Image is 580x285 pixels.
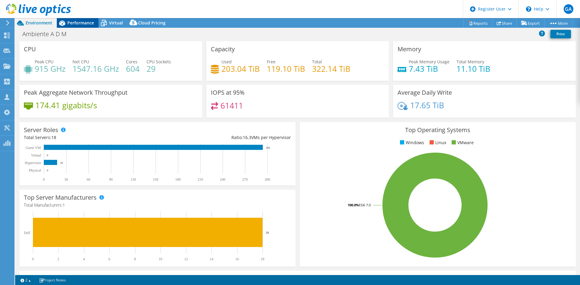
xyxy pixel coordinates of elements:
[26,20,52,26] span: Environment
[267,65,305,72] h4: 119.10 TiB
[265,177,270,182] text: 300
[32,257,34,261] text: 0
[24,89,127,96] h3: Peak Aggregate Network Throughput
[35,65,66,72] h4: 915 GHz
[25,161,41,165] text: Hypervisor
[67,20,94,26] span: Performance
[526,6,531,12] svg: \n
[51,135,56,140] span: 18
[398,89,452,96] h3: Average Daily Write
[126,65,140,72] h4: 604
[456,59,484,65] span: Total Memory
[242,177,248,182] text: 270
[456,65,490,72] h4: 11.10 TiB
[138,20,166,26] span: Cloud Pricing
[35,59,53,65] span: Peak CPU
[261,257,264,261] text: 18
[57,257,59,261] text: 2
[147,59,171,65] span: CPU Sockets
[47,169,48,172] text: 0
[211,46,235,52] h3: Capacity
[109,20,123,26] span: Virtual
[398,46,421,52] h3: Memory
[35,276,70,284] a: Project Notes
[72,65,119,72] h4: 1547.16 GHz
[159,257,162,261] text: 10
[24,127,58,133] h3: Server Roles
[87,177,90,182] text: 60
[243,135,251,140] span: 16.3
[198,177,203,182] text: 210
[544,18,572,28] a: More
[126,59,137,65] span: Cores
[221,59,232,65] span: Used
[235,257,239,261] text: 16
[16,276,35,284] a: 2
[153,177,158,182] text: 150
[398,139,424,146] li: Windows
[564,4,573,14] span: GA
[26,146,41,150] text: Guest VM
[184,257,188,261] text: 12
[60,161,63,164] text: 18
[267,59,275,65] span: Free
[47,154,48,157] text: 0
[157,134,291,141] div: Ratio: VMs per Hypervisor
[31,153,41,157] text: Virtual
[312,65,350,72] h4: 322.14 TiB
[221,65,260,72] h4: 203.04 TiB
[24,202,291,208] h4: Total Manufacturers:
[175,177,181,182] text: 180
[220,177,225,182] text: 240
[20,31,76,37] h1: Ambiente A D M
[134,257,136,261] text: 8
[29,168,41,173] text: Physical
[463,18,492,28] a: Reports
[64,177,68,182] text: 30
[63,202,65,208] span: 1
[24,194,97,201] h3: Top Server Manufacturers
[35,102,97,109] h4: 174.41 gigabits/s
[410,102,444,109] h4: 17.65 TiB
[24,134,157,141] div: Total Servers:
[109,177,113,182] text: 90
[83,257,85,261] text: 4
[409,59,449,65] span: Peak Memory Usage
[147,65,171,72] h4: 29
[72,59,89,65] span: Net CPU
[450,139,474,146] li: VMware
[428,139,446,146] li: Linux
[211,89,245,96] h3: IOPS at 95%
[210,257,213,261] text: 14
[359,203,371,207] tspan: ESXi 7.0
[550,30,571,38] a: Print
[492,18,517,28] a: Share
[266,146,270,149] text: 294
[266,231,269,234] text: 18
[24,231,30,235] text: Dell
[348,203,359,207] tspan: 100.0%
[43,177,45,182] text: 0
[517,18,545,28] a: Export
[312,59,322,65] span: Total
[130,177,136,182] text: 120
[108,257,110,261] text: 6
[304,127,571,133] h3: Top Operating Systems
[24,46,36,52] h3: CPU
[409,65,449,72] h4: 7.43 TiB
[221,102,243,109] h4: 61411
